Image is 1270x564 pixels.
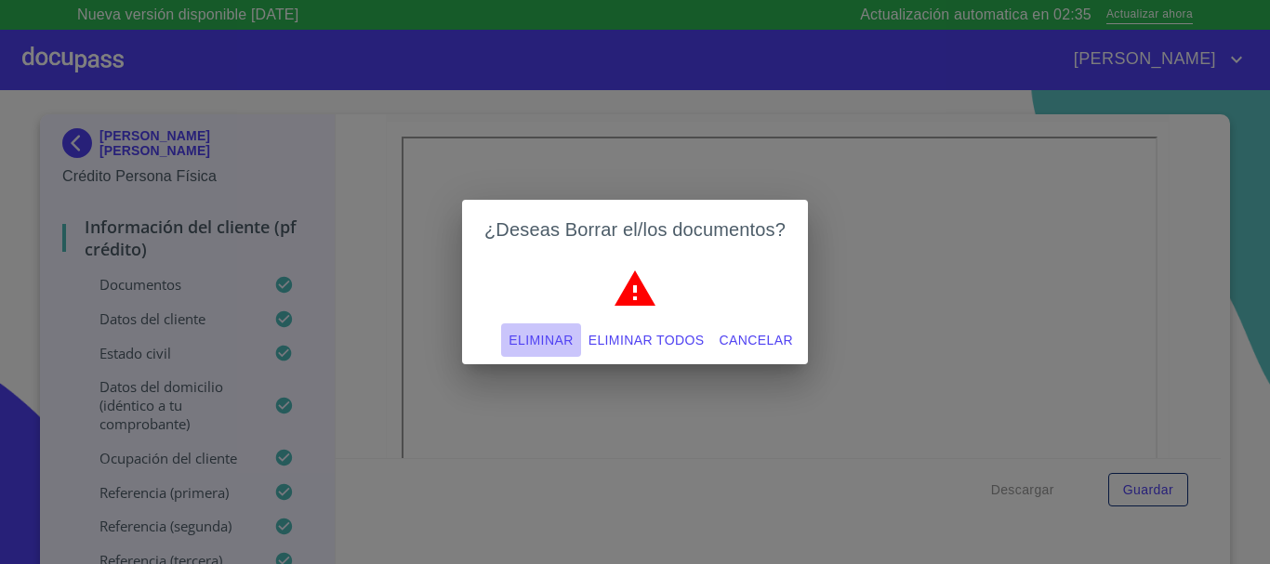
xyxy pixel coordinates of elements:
span: Cancelar [720,329,793,352]
span: Eliminar [509,329,573,352]
button: Eliminar todos [581,323,712,358]
span: Eliminar todos [589,329,705,352]
button: Cancelar [712,323,800,358]
button: Eliminar [501,323,580,358]
h2: ¿Deseas Borrar el/los documentos? [484,215,786,244]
